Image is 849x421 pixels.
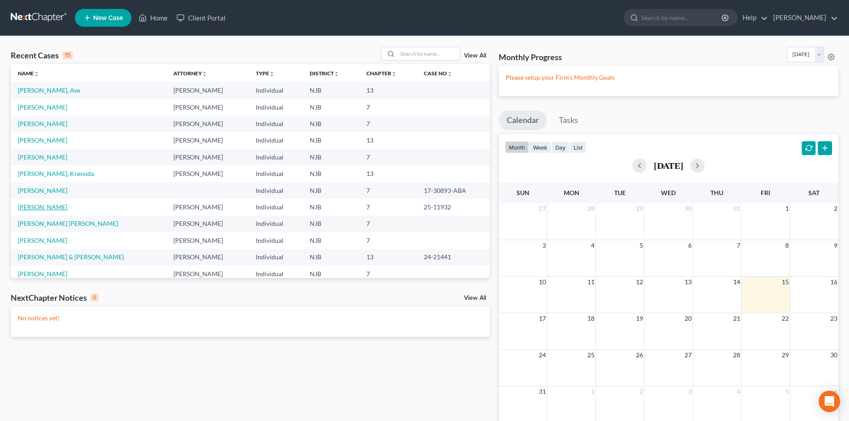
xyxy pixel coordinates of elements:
span: 29 [781,350,790,360]
span: 17 [538,313,547,324]
a: View All [464,53,486,59]
a: Attorneyunfold_more [173,70,207,77]
td: [PERSON_NAME] [166,266,249,282]
div: 0 [90,294,98,302]
td: [PERSON_NAME] [166,82,249,98]
span: 26 [635,350,644,360]
a: [PERSON_NAME] [18,153,67,161]
a: Nameunfold_more [18,70,39,77]
span: 5 [639,240,644,251]
span: 22 [781,313,790,324]
td: NJB [303,165,359,182]
span: 27 [538,203,547,214]
td: NJB [303,99,359,115]
i: unfold_more [269,71,275,77]
span: 1 [784,203,790,214]
button: month [505,141,529,153]
td: 13 [359,132,417,149]
td: NJB [303,182,359,199]
td: 25-11932 [417,199,490,215]
a: [PERSON_NAME] [769,10,838,26]
a: [PERSON_NAME] [18,103,67,111]
span: 23 [829,313,838,324]
span: 16 [829,277,838,287]
a: [PERSON_NAME] [18,203,67,211]
input: Search by name... [398,47,460,60]
span: 2 [833,203,838,214]
span: Wed [661,189,676,196]
span: 28 [587,203,595,214]
td: 7 [359,115,417,132]
i: unfold_more [334,71,339,77]
div: Recent Cases [11,50,73,61]
span: Thu [710,189,723,196]
td: [PERSON_NAME] [166,165,249,182]
a: [PERSON_NAME], Kressida [18,170,94,177]
span: 31 [538,386,547,397]
td: NJB [303,82,359,98]
div: NextChapter Notices [11,292,98,303]
div: Open Intercom Messenger [819,391,840,412]
span: 9 [833,240,838,251]
td: Individual [249,99,303,115]
span: 1 [590,386,595,397]
td: 17-30893-ABA [417,182,490,199]
td: [PERSON_NAME] [166,149,249,165]
td: Individual [249,82,303,98]
td: 13 [359,165,417,182]
td: 7 [359,182,417,199]
span: 11 [587,277,595,287]
span: 4 [590,240,595,251]
td: Individual [249,199,303,215]
a: Case Nounfold_more [424,70,452,77]
span: 30 [684,203,693,214]
span: 7 [736,240,741,251]
span: 14 [732,277,741,287]
button: list [570,141,587,153]
span: 20 [684,313,693,324]
td: [PERSON_NAME] [166,216,249,232]
a: Help [738,10,768,26]
h2: [DATE] [654,161,683,170]
td: NJB [303,132,359,149]
span: 6 [687,240,693,251]
td: 7 [359,232,417,249]
span: 5 [784,386,790,397]
button: day [551,141,570,153]
a: [PERSON_NAME] & [PERSON_NAME] [18,253,124,261]
td: 7 [359,149,417,165]
td: NJB [303,266,359,282]
span: New Case [93,15,123,21]
a: [PERSON_NAME] [18,187,67,194]
a: Chapterunfold_more [366,70,397,77]
td: 7 [359,266,417,282]
a: [PERSON_NAME] [18,237,67,244]
span: Sat [808,189,820,196]
span: 25 [587,350,595,360]
td: 24-21441 [417,249,490,266]
span: Sun [517,189,529,196]
td: Individual [249,266,303,282]
td: [PERSON_NAME] [166,249,249,266]
a: Districtunfold_more [310,70,339,77]
td: Individual [249,165,303,182]
td: [PERSON_NAME] [166,115,249,132]
i: unfold_more [202,71,207,77]
td: Individual [249,132,303,149]
p: Please setup your Firm's Monthly Goals [506,73,831,82]
td: Individual [249,115,303,132]
td: [PERSON_NAME] [166,199,249,215]
span: 30 [829,350,838,360]
span: 28 [732,350,741,360]
span: 3 [687,386,693,397]
button: week [529,141,551,153]
p: No notices yet! [18,314,483,323]
td: NJB [303,199,359,215]
a: [PERSON_NAME] [PERSON_NAME] [18,220,118,227]
a: [PERSON_NAME] [18,120,67,127]
td: Individual [249,232,303,249]
span: 2 [639,386,644,397]
i: unfold_more [34,71,39,77]
a: Tasks [551,110,586,130]
span: 29 [635,203,644,214]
